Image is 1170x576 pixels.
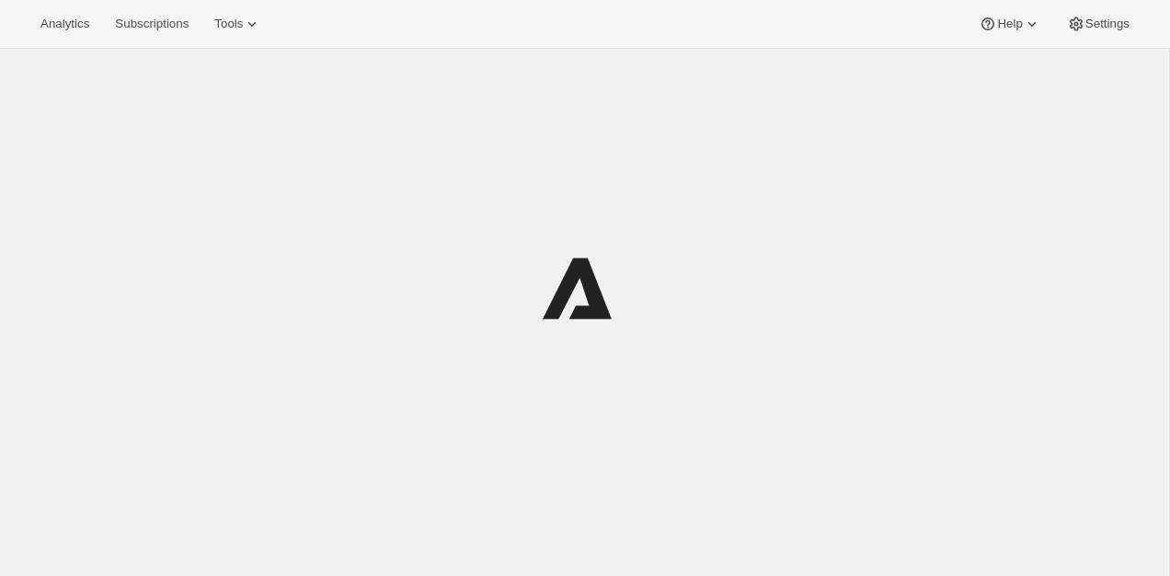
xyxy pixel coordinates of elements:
span: Tools [214,17,243,31]
button: Tools [203,11,272,37]
button: Settings [1056,11,1141,37]
span: Subscriptions [115,17,189,31]
button: Subscriptions [104,11,200,37]
span: Help [997,17,1022,31]
span: Settings [1085,17,1130,31]
span: Analytics [40,17,89,31]
button: Help [968,11,1051,37]
button: Analytics [29,11,100,37]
